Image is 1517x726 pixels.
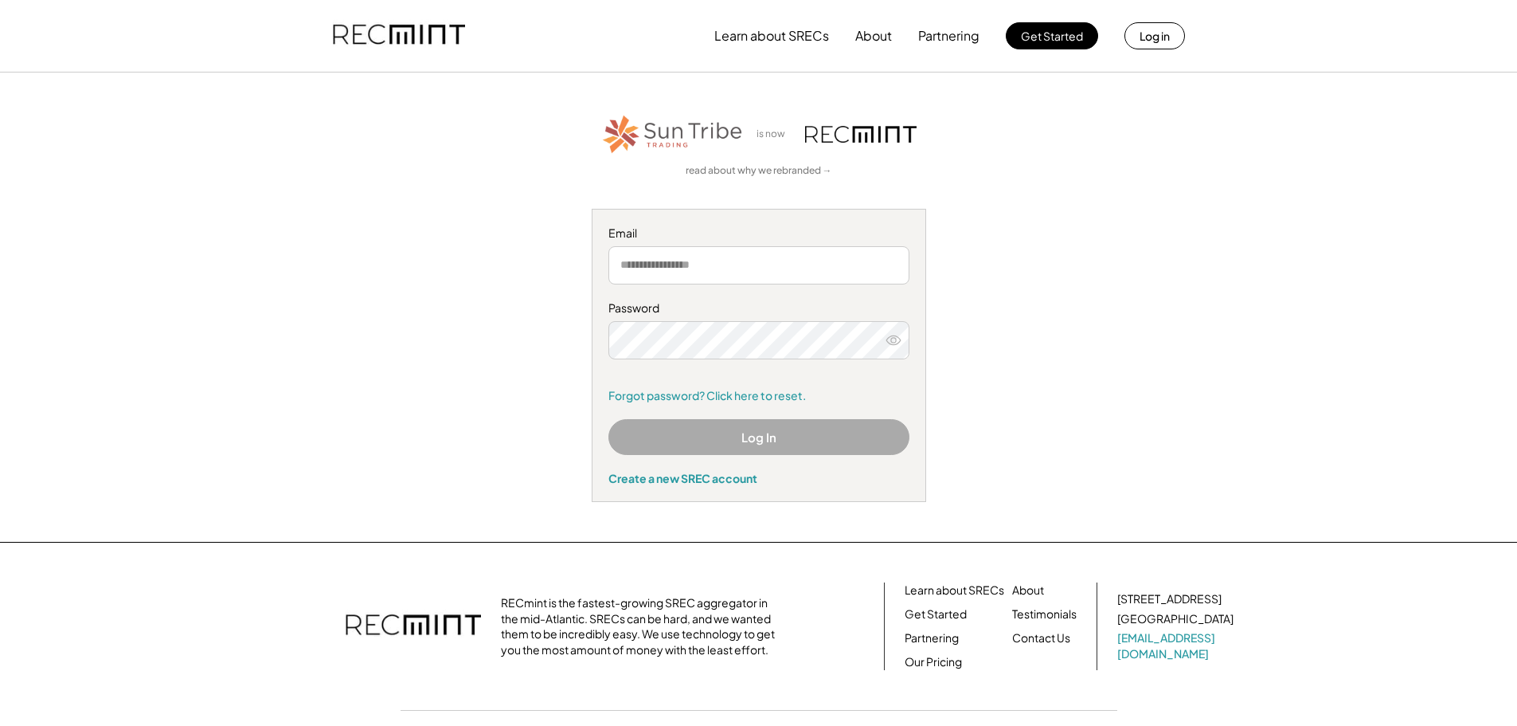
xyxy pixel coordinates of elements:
img: recmint-logotype%403x.png [333,9,465,63]
div: Create a new SREC account [608,471,909,485]
a: Get Started [905,606,967,622]
button: Log In [608,419,909,455]
div: Password [608,300,909,316]
a: [EMAIL_ADDRESS][DOMAIN_NAME] [1117,630,1237,661]
img: recmint-logotype%403x.png [805,126,917,143]
button: Learn about SRECs [714,20,829,52]
a: read about why we rebranded → [686,164,832,178]
div: Email [608,226,909,241]
button: Get Started [1006,22,1098,49]
a: Partnering [905,630,959,646]
div: [STREET_ADDRESS] [1117,591,1222,607]
button: About [855,20,892,52]
button: Log in [1124,22,1185,49]
a: Our Pricing [905,654,962,670]
a: Contact Us [1012,630,1070,646]
a: Forgot password? Click here to reset. [608,388,909,404]
a: Testimonials [1012,606,1077,622]
a: About [1012,583,1044,598]
div: RECmint is the fastest-growing SREC aggregator in the mid-Atlantic. SRECs can be hard, and we wan... [501,595,784,657]
div: [GEOGRAPHIC_DATA] [1117,611,1234,627]
img: STT_Horizontal_Logo%2B-%2BColor.png [601,112,745,156]
img: recmint-logotype%403x.png [346,598,481,654]
a: Learn about SRECs [905,583,1004,598]
div: is now [753,128,797,141]
button: Partnering [918,20,979,52]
